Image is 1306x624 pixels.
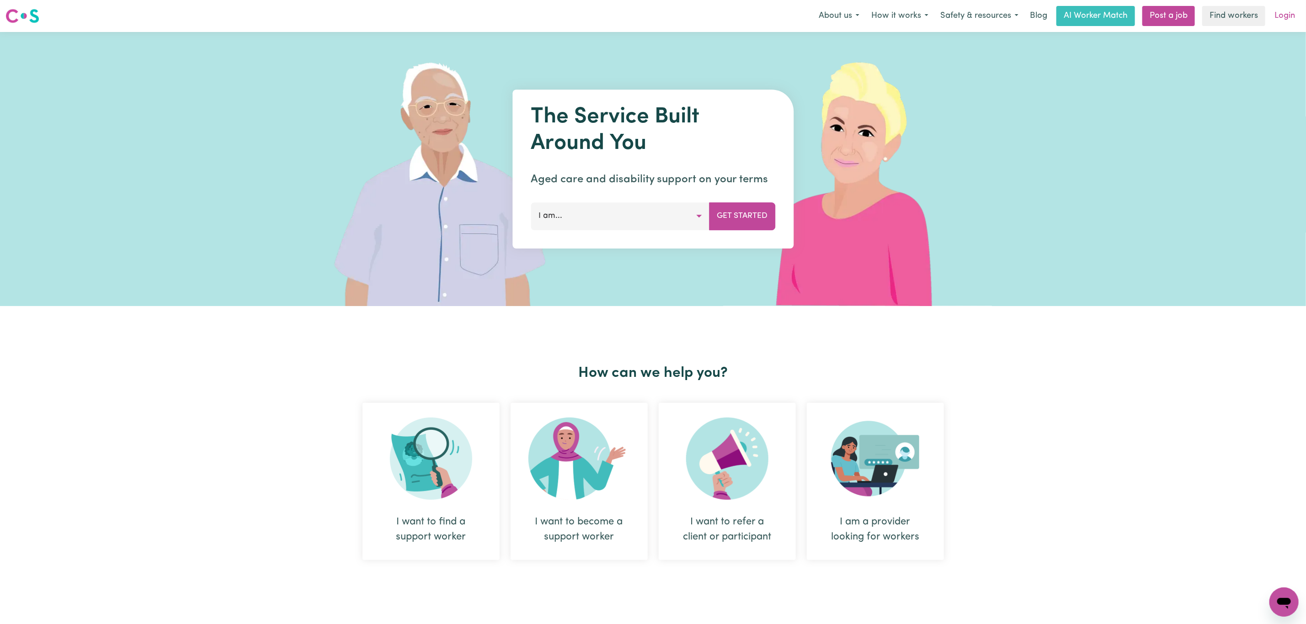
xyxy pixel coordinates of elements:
[934,6,1024,26] button: Safety & resources
[362,403,500,560] div: I want to find a support worker
[531,202,709,230] button: I am...
[831,418,920,500] img: Provider
[1024,6,1053,26] a: Blog
[1142,6,1195,26] a: Post a job
[5,8,39,24] img: Careseekers logo
[709,202,775,230] button: Get Started
[681,514,774,545] div: I want to refer a client or participant
[511,403,648,560] div: I want to become a support worker
[865,6,934,26] button: How it works
[384,514,478,545] div: I want to find a support worker
[533,514,626,545] div: I want to become a support worker
[531,171,775,188] p: Aged care and disability support on your terms
[528,418,630,500] img: Become Worker
[5,5,39,26] a: Careseekers logo
[813,6,865,26] button: About us
[659,403,796,560] div: I want to refer a client or participant
[390,418,472,500] img: Search
[686,418,768,500] img: Refer
[1269,6,1301,26] a: Login
[829,514,922,545] div: I am a provider looking for workers
[1202,6,1265,26] a: Find workers
[357,365,949,382] h2: How can we help you?
[531,104,775,157] h1: The Service Built Around You
[807,403,944,560] div: I am a provider looking for workers
[1056,6,1135,26] a: AI Worker Match
[1269,587,1299,617] iframe: Button to launch messaging window, conversation in progress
